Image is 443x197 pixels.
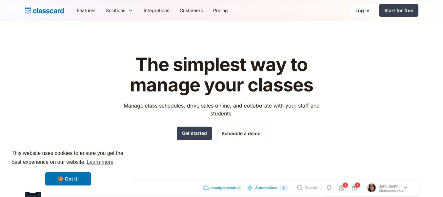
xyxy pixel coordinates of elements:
a: Logo [25,6,64,15]
a: Start for free [379,4,418,17]
h1: The simplest way to manage your classes [117,55,326,95]
a: learn more about cookies [86,157,114,167]
div: Start for free [384,7,413,14]
a: dismiss cookie message [45,172,91,185]
a: Schedule a demo [216,127,266,140]
p: Manage class schedules, drive sales online, and collaborate with your staff and students. [117,102,326,117]
div: Log in [355,7,370,14]
div: Solutions [101,3,138,18]
div: cookieconsent [5,143,131,192]
a: Integrations [138,3,174,18]
a: Get started [177,127,212,140]
a: Features [72,3,101,18]
div: Solutions [106,7,125,14]
a: Pricing [208,3,233,18]
a: Customers [174,3,208,18]
span: This website uses cookies to ensure you get the best experience on our website. [11,149,125,167]
a: Log in [350,4,375,17]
